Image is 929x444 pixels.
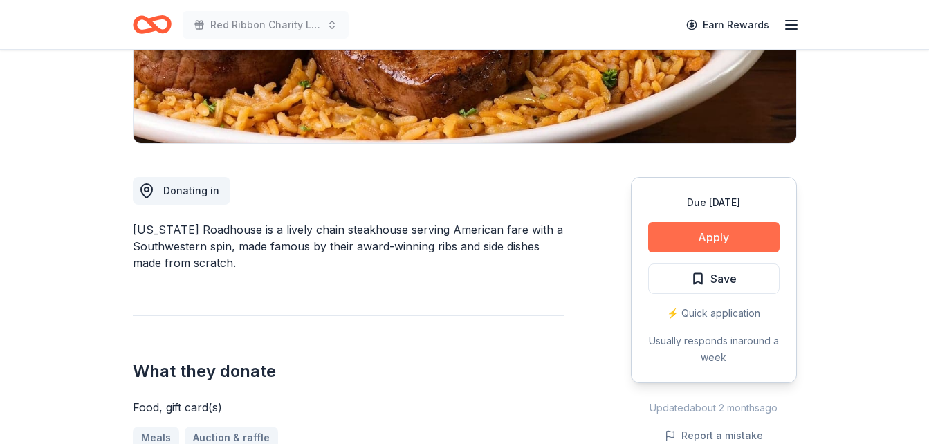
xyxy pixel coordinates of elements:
[133,8,172,41] a: Home
[648,333,780,366] div: Usually responds in around a week
[665,427,763,444] button: Report a mistake
[133,221,564,271] div: [US_STATE] Roadhouse is a lively chain steakhouse serving American fare with a Southwestern spin,...
[648,263,780,294] button: Save
[133,360,564,382] h2: What they donate
[163,185,219,196] span: Donating in
[648,305,780,322] div: ⚡️ Quick application
[710,270,737,288] span: Save
[183,11,349,39] button: Red Ribbon Charity Luncheon
[210,17,321,33] span: Red Ribbon Charity Luncheon
[631,400,797,416] div: Updated about 2 months ago
[133,399,564,416] div: Food, gift card(s)
[648,222,780,252] button: Apply
[648,194,780,211] div: Due [DATE]
[678,12,778,37] a: Earn Rewards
